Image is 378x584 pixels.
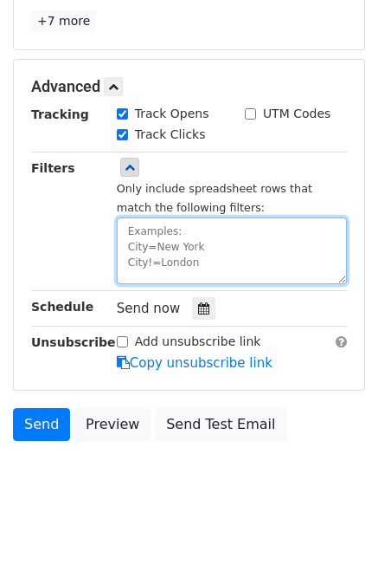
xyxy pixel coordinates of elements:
a: Copy unsubscribe link [117,355,272,371]
a: +7 more [31,10,96,32]
label: UTM Codes [263,105,330,123]
label: Track Opens [135,105,209,123]
label: Add unsubscribe link [135,333,261,351]
a: Send Test Email [155,408,286,441]
strong: Unsubscribe [31,335,116,349]
iframe: Chat Widget [292,501,378,584]
span: Send now [117,301,181,316]
strong: Filters [31,161,75,175]
small: Only include spreadsheet rows that match the following filters: [117,182,312,215]
a: Send [13,408,70,441]
label: Track Clicks [135,126,206,144]
strong: Schedule [31,300,93,314]
h5: Advanced [31,77,347,96]
a: Preview [74,408,151,441]
strong: Tracking [31,107,89,121]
